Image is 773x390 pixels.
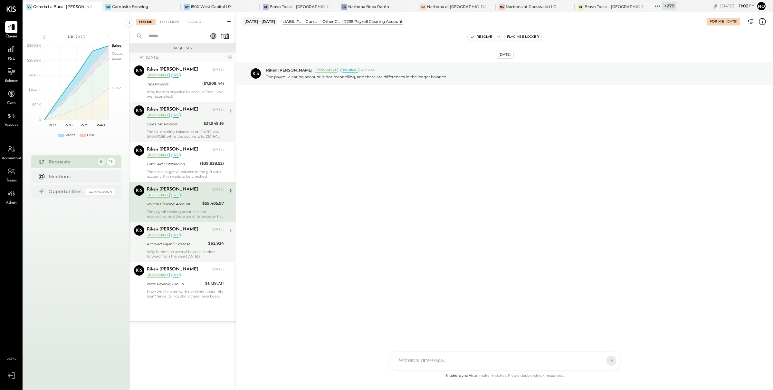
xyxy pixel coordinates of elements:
text: $104.1K [28,88,41,92]
a: Cash [0,88,22,106]
div: Why there is negative balance in Tips? Have we reconciled? [147,90,224,99]
div: Gift Card Outstanding [147,161,198,167]
a: P&L [0,43,22,62]
span: P&L [8,56,15,62]
text: $208.2K [27,58,41,63]
div: [DATE] [212,187,224,192]
text: W37 [48,123,56,127]
a: Accountant [0,143,22,161]
div: 16 [107,158,115,166]
a: Admin [0,187,22,206]
div: int [171,233,181,238]
div: Bravo Toast – [GEOGRAPHIC_DATA] [270,4,329,9]
div: Riken [PERSON_NAME] [147,66,198,73]
text: $260.2K [27,43,41,48]
div: Payroll Clearing Account [147,201,200,207]
div: Bravo Toast – [GEOGRAPHIC_DATA] [585,4,644,9]
div: 6 [227,54,232,60]
div: Accountant [147,113,170,118]
div: 6 [98,158,105,166]
div: int [171,153,181,158]
div: Why is there an accrual balance carried forward from the year [DATE]? [147,249,224,258]
div: For Client [157,19,183,25]
text: $52K [32,102,41,107]
div: Narbona Boca Ratōn [348,4,389,9]
div: Profit [65,133,75,138]
div: Accountant [147,193,170,198]
p: The payroll clearing account is not reconciling, and there are differences in the ledger balance. [266,74,447,80]
span: Teams [6,178,17,184]
a: Balance [0,65,22,84]
div: Accountant [315,68,338,73]
div: NB [341,4,347,10]
button: Flag as Blocker [504,33,541,41]
div: BT [578,4,584,10]
div: OL [26,4,32,10]
div: Narbona at [GEOGRAPHIC_DATA] LLC [427,4,486,9]
div: 2235 Payroll Clearing Account [344,19,403,24]
div: Na [420,4,426,10]
div: copy link [712,3,719,9]
span: 4:21 AM [361,68,374,73]
text: COGS [112,86,122,90]
div: [DATE] [496,51,514,59]
div: P10 2025 [49,34,104,40]
div: [DATE] [212,227,224,232]
span: Riken [PERSON_NAME] [266,67,312,73]
div: The payroll clearing account is not reconciling, and there are differences in the ledger balance. [147,210,224,219]
text: W39 [80,123,88,127]
a: Queue [0,21,22,40]
span: Queue [5,34,17,40]
div: BT [263,4,269,10]
div: Narbona at Cocowalk LLC [506,4,556,9]
div: CB [105,4,111,10]
div: + 279 [662,2,676,10]
div: [DATE] [212,67,224,72]
div: Accrued Payroll Expense [147,241,206,247]
div: For Me [710,19,724,24]
div: Requests [133,46,233,50]
div: Campsite Brewing [112,4,148,9]
a: Teams [0,165,22,184]
div: [DATE] - [DATE] [243,17,277,25]
button: No [756,1,767,11]
div: Internal [340,68,359,73]
div: Riken [PERSON_NAME] [147,266,198,273]
div: Accountant [147,153,170,158]
div: [DATE] [720,3,755,9]
span: Balance [5,78,18,84]
text: W40 [96,123,104,127]
div: Current Liabilities [306,19,319,24]
div: Accountant [147,73,170,78]
span: Admin [6,200,17,206]
div: $31,949.16 [204,120,224,127]
div: 1W [184,4,190,10]
div: The GL opening balance as of [DATE] was $40,010.69, while the payment to CDTFA was $50,804.73, re... [147,130,224,139]
text: W38 [64,123,72,127]
div: int [171,193,181,198]
a: Vendors [0,110,22,129]
div: Accountant [147,273,170,278]
div: Mentions [49,173,112,180]
div: Requests [49,159,94,165]
button: Resolve [468,33,495,41]
div: [DATE] [212,267,224,272]
div: Osteria La Buca- [PERSON_NAME][GEOGRAPHIC_DATA] [33,4,92,9]
text: $156.1K [29,73,41,77]
div: Sales Tax Payable [147,121,202,127]
div: 1500 West Capital LP [191,4,231,9]
div: Riken [PERSON_NAME] [147,106,198,113]
div: LIABILITIES AND EQUITY [282,19,302,24]
text: 0 [39,117,41,122]
text: Labor [112,56,121,61]
div: $1,139,731 [205,280,224,287]
div: int [171,113,181,118]
div: Riken [PERSON_NAME] [147,226,198,233]
div: Closed [184,19,204,25]
div: [DATE] [212,107,224,112]
div: Have we checked with the client about this loan? Since its inception, there have been no payments... [147,289,224,298]
div: Riken [PERSON_NAME] [147,186,198,193]
div: $59,405.97 [202,200,224,207]
div: $62,924 [208,240,224,247]
div: Note Payable, Olb So [147,281,203,287]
